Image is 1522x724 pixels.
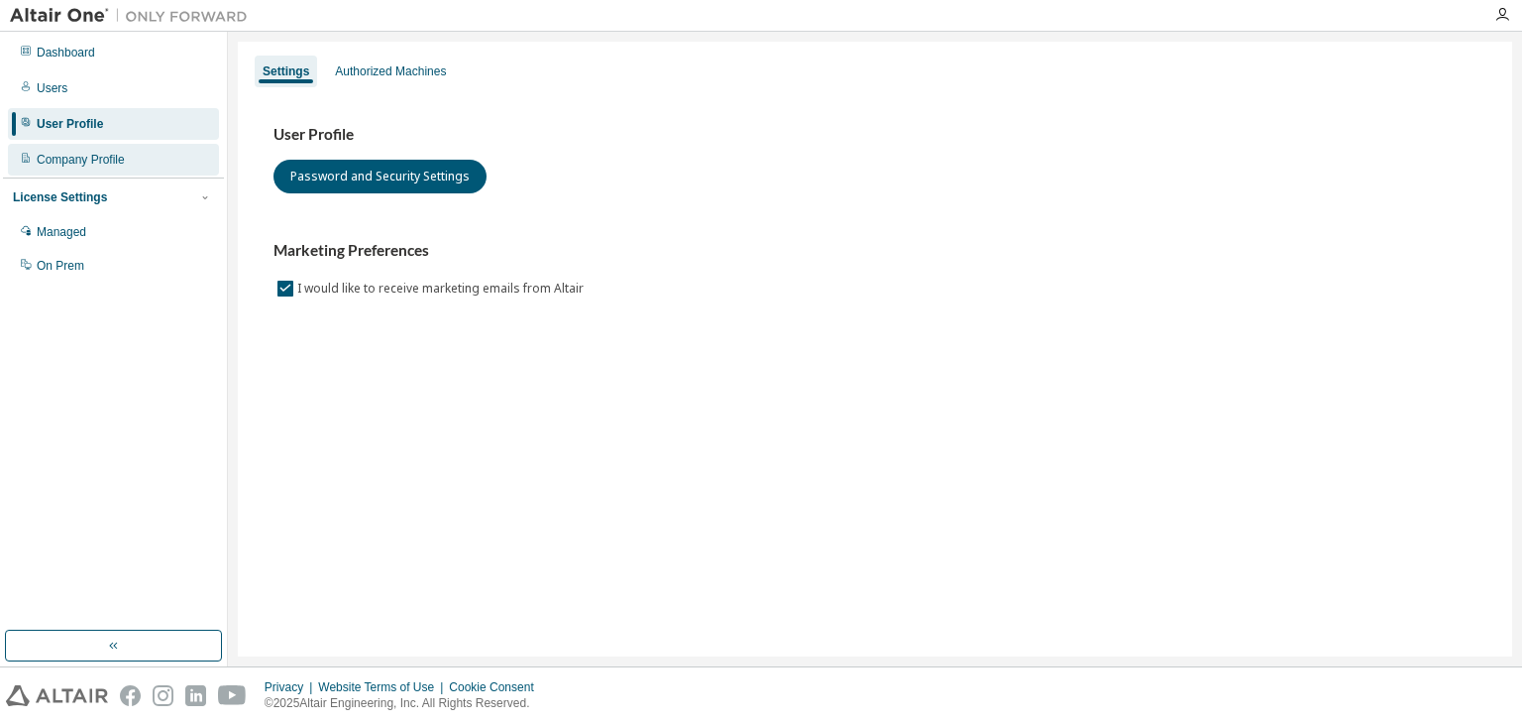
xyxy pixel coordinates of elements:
div: User Profile [37,116,103,132]
img: Altair One [10,6,258,26]
div: On Prem [37,258,84,274]
div: Company Profile [37,152,125,168]
img: instagram.svg [153,685,173,706]
div: License Settings [13,189,107,205]
div: Authorized Machines [335,63,446,79]
div: Website Terms of Use [318,679,449,695]
p: © 2025 Altair Engineering, Inc. All Rights Reserved. [265,695,546,712]
div: Users [37,80,67,96]
div: Cookie Consent [449,679,545,695]
label: I would like to receive marketing emails from Altair [297,277,588,301]
div: Dashboard [37,45,95,60]
img: youtube.svg [218,685,247,706]
div: Managed [37,224,86,240]
div: Privacy [265,679,318,695]
button: Password and Security Settings [273,160,487,193]
h3: User Profile [273,125,1476,145]
img: facebook.svg [120,685,141,706]
div: Settings [263,63,309,79]
h3: Marketing Preferences [273,241,1476,261]
img: linkedin.svg [185,685,206,706]
img: altair_logo.svg [6,685,108,706]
